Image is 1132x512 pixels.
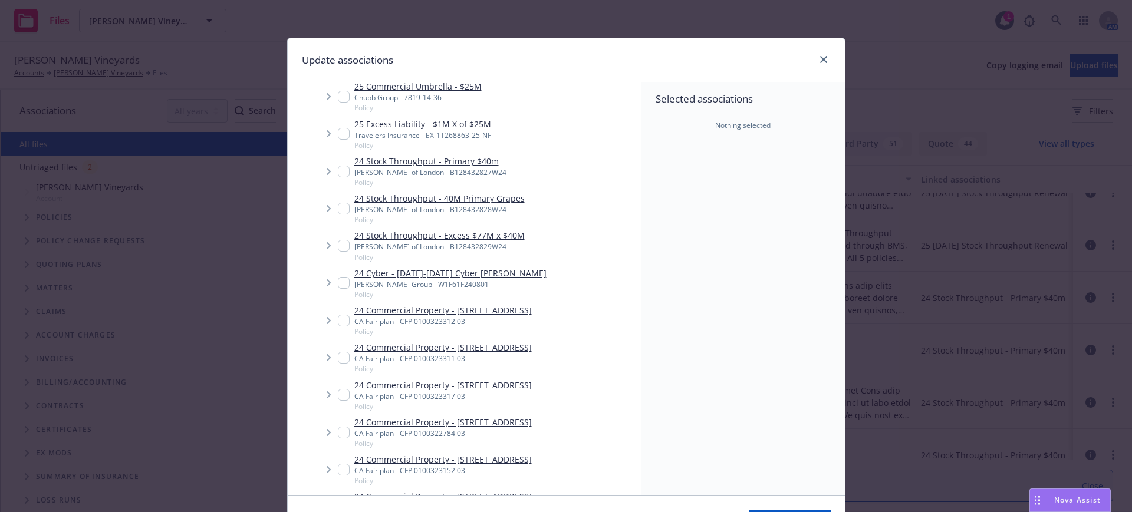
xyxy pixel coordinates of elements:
[354,416,532,428] a: 24 Commercial Property - [STREET_ADDRESS]
[354,252,525,262] span: Policy
[354,214,525,224] span: Policy
[817,52,831,67] a: close
[354,204,525,214] div: [PERSON_NAME] of London - B128432828W24
[354,326,532,336] span: Policy
[354,379,532,391] a: 24 Commercial Property - [STREET_ADDRESS]
[354,341,532,354] a: 24 Commercial Property - [STREET_ADDRESS]
[354,279,547,289] div: [PERSON_NAME] Group - W1F61F240801
[354,192,525,204] a: 24 Stock Throughput - 40M Primary Grapes
[354,167,506,177] div: [PERSON_NAME] of London - B128432827W24
[354,490,532,503] a: 24 Commercial Property - [STREET_ADDRESS]
[1030,489,1045,511] div: Drag to move
[1054,495,1101,505] span: Nova Assist
[354,438,532,448] span: Policy
[354,364,532,374] span: Policy
[354,130,491,140] div: Travelers Insurance - EX-1T268863-25-NF
[354,304,532,316] a: 24 Commercial Property - [STREET_ADDRESS]
[354,354,532,364] div: CA Fair plan - CFP 0100323311 03
[1029,488,1111,512] button: Nova Assist
[354,391,532,401] div: CA Fair plan - CFP 0100323317 03
[354,289,547,299] span: Policy
[354,267,547,279] a: 24 Cyber - [DATE]-[DATE] Cyber [PERSON_NAME]
[354,401,532,411] span: Policy
[354,177,506,187] span: Policy
[715,120,771,131] span: Nothing selected
[302,52,393,68] h1: Update associations
[354,316,532,326] div: CA Fair plan - CFP 0100323312 03
[354,465,532,475] div: CA Fair plan - CFP 0100323152 03
[354,229,525,242] a: 24 Stock Throughput - Excess $77M x $40M
[354,140,491,150] span: Policy
[354,80,482,93] a: 25 Commercial Umbrella - $25M
[354,453,532,465] a: 24 Commercial Property - [STREET_ADDRESS]
[354,242,525,252] div: [PERSON_NAME] of London - B128432829W24
[354,93,482,103] div: Chubb Group - 7819-14-36
[354,103,482,113] span: Policy
[354,428,532,438] div: CA Fair plan - CFP 0100322784 03
[354,118,491,130] a: 25 Excess Liability - $1M X of $25M
[354,475,532,485] span: Policy
[656,92,831,106] span: Selected associations
[354,155,506,167] a: 24 Stock Throughput - Primary $40m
